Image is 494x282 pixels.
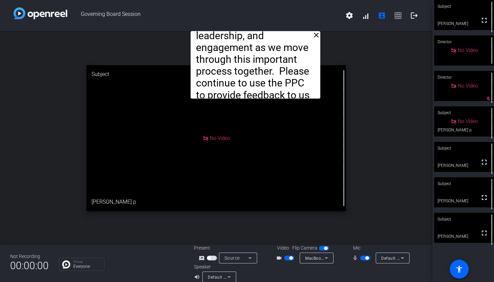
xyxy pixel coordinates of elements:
[357,7,374,24] button: signal_cellular_alt
[434,142,494,155] div: Subject
[224,255,240,261] span: Source
[276,254,284,262] mat-icon: videocam_outline
[10,257,49,274] span: 00:00:00
[312,31,320,39] mat-icon: close
[73,260,101,263] p: Group
[345,11,353,20] mat-icon: settings
[434,177,494,190] div: Subject
[458,83,478,89] span: No Video
[352,254,360,262] mat-icon: mic_none
[194,263,234,271] div: Speaker
[196,6,315,113] p: Thank you for your ongoing support, leadership, and engagement as we move through this important ...
[458,47,478,53] span: No Video
[208,274,288,280] span: Default - MacBook Air Speakers (Built-in)
[480,194,488,202] mat-icon: fullscreen
[292,245,317,252] span: Flip Camera
[62,260,70,268] img: Chat Icon
[210,135,230,141] span: No Video
[277,245,289,252] span: Video
[455,265,463,273] mat-icon: accessibility
[480,229,488,237] mat-icon: fullscreen
[381,255,467,261] span: Default - MacBook Air Microphone (Built-in)
[378,11,386,20] mat-icon: account_box
[10,253,49,260] div: Not Recording
[73,264,101,268] p: Everyone
[194,245,262,252] div: Present
[410,11,418,20] mat-icon: logout
[67,7,341,24] span: Governing Board Session
[480,158,488,166] mat-icon: fullscreen
[346,245,414,252] div: Mic
[480,16,488,24] mat-icon: fullscreen
[434,106,494,119] div: Subject
[305,255,372,261] span: MacBook Air Camera (0000:0001)
[199,254,207,262] mat-icon: screen_share_outline
[458,118,478,124] span: No Video
[434,71,494,84] div: Director
[434,35,494,48] div: Director
[87,65,346,83] div: Subject
[14,7,67,19] img: white-gradient.svg
[434,213,494,226] div: Subject
[194,273,202,281] mat-icon: volume_up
